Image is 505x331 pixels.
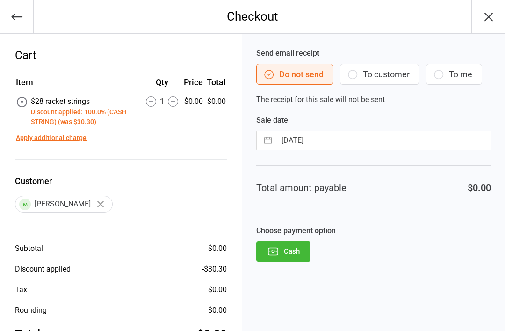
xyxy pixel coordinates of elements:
button: To customer [340,64,419,85]
div: Price [184,76,203,88]
td: $0.00 [207,96,226,127]
button: Discount applied: 100.0% (CASH STRING) (was $30.30) [31,107,137,127]
div: $0.00 [184,96,203,107]
span: $28 racket strings [31,97,90,106]
button: Cash [256,241,310,262]
div: - $30.30 [202,264,227,275]
div: $0.00 [468,181,491,195]
div: Subtotal [15,243,43,254]
div: [PERSON_NAME] [15,196,113,213]
label: Sale date [256,115,491,126]
label: Customer [15,175,227,187]
div: Tax [15,284,27,295]
div: The receipt for this sale will not be sent [256,48,491,105]
button: Apply additional charge [16,133,87,143]
th: Total [207,76,226,95]
div: Cart [15,47,227,64]
button: Do not send [256,64,333,85]
th: Qty [141,76,183,95]
div: Discount applied [15,264,71,275]
div: $0.00 [208,243,227,254]
button: To me [426,64,482,85]
label: Choose payment option [256,225,491,236]
div: Total amount payable [256,181,346,195]
th: Item [16,76,140,95]
div: $0.00 [208,284,227,295]
div: 1 [141,96,183,107]
div: Rounding [15,305,47,316]
label: Send email receipt [256,48,491,59]
div: $0.00 [208,305,227,316]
